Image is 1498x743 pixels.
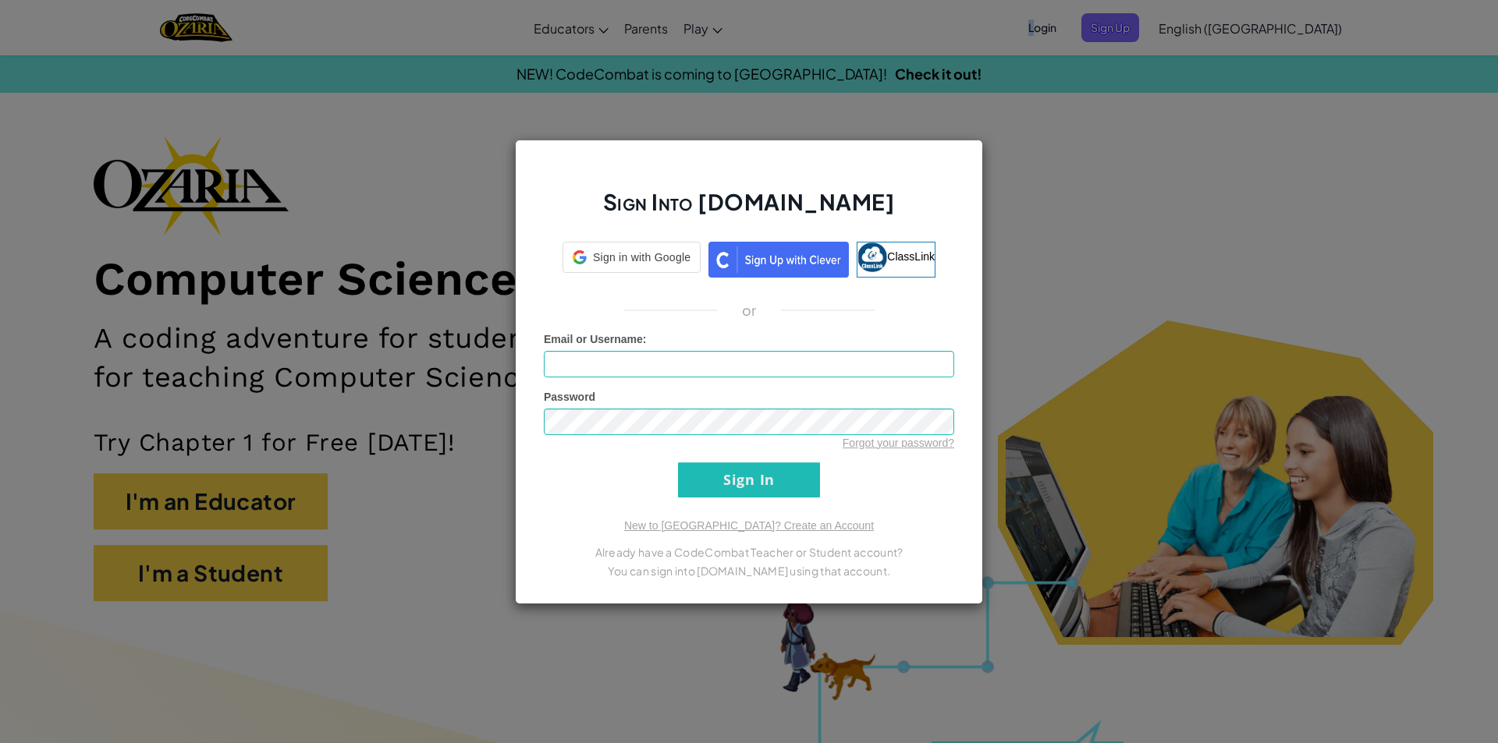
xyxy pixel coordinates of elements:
input: Sign In [678,462,820,497]
a: New to [GEOGRAPHIC_DATA]? Create an Account [624,519,874,532]
img: clever_sso_button@2x.png [708,242,849,278]
span: Password [544,391,595,403]
div: Sign in with Google [563,242,701,273]
p: You can sign into [DOMAIN_NAME] using that account. [544,561,954,580]
img: classlink-logo-small.png [857,242,887,272]
label: : [544,331,647,347]
span: Email or Username [544,333,643,345]
a: Sign in with Google [563,242,701,278]
a: Forgot your password? [843,437,954,449]
p: or [742,301,757,320]
span: ClassLink [887,249,935,262]
span: Sign in with Google [593,249,690,265]
h2: Sign Into [DOMAIN_NAME] [544,187,954,232]
p: Already have a CodeCombat Teacher or Student account? [544,543,954,561]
